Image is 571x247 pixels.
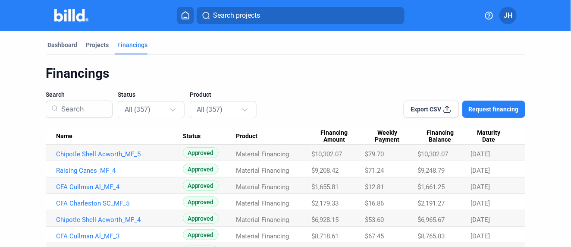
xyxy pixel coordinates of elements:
[197,105,223,114] mat-select-trigger: All (357)
[236,216,289,224] span: Material Financing
[236,167,289,174] span: Material Financing
[312,183,339,191] span: $1,655.81
[365,150,384,158] span: $79.70
[56,150,183,158] a: Chipotle Shell Acworth_MF_5
[417,129,471,144] div: Financing Balance
[469,105,519,114] span: Request financing
[190,90,211,99] span: Product
[365,183,384,191] span: $12.81
[183,229,219,240] span: Approved
[56,199,183,207] a: CFA Charleston SC_MF_5
[417,232,445,240] span: $8,765.83
[312,232,339,240] span: $8,718.61
[365,129,410,144] span: Weekly Payment
[504,10,512,21] span: JH
[417,150,448,158] span: $10,302.07
[365,129,417,144] div: Weekly Payment
[56,133,72,140] span: Name
[471,129,515,144] div: Maturity Date
[312,129,365,144] div: Financing Amount
[118,90,135,99] span: Status
[236,133,258,140] span: Product
[417,129,463,144] span: Financing Balance
[417,199,445,207] span: $2,191.27
[183,147,219,158] span: Approved
[86,41,109,49] div: Projects
[213,10,260,21] span: Search projects
[312,129,357,144] span: Financing Amount
[471,129,507,144] span: Maturity Date
[312,199,339,207] span: $2,179.33
[56,216,183,224] a: Chipotle Shell Acworth_MF_4
[183,180,219,191] span: Approved
[236,133,312,140] div: Product
[47,41,77,49] div: Dashboard
[471,199,490,207] span: [DATE]
[462,101,525,118] button: Request financing
[312,167,339,174] span: $9,208.42
[499,7,517,24] button: JH
[404,101,459,118] button: Export CSV
[46,90,65,99] span: Search
[365,216,384,224] span: $53.60
[312,216,339,224] span: $6,928.15
[56,183,183,191] a: CFA Cullman Al_MF_4
[56,133,183,140] div: Name
[471,183,490,191] span: [DATE]
[417,216,445,224] span: $6,965.67
[183,213,219,224] span: Approved
[471,216,490,224] span: [DATE]
[236,232,289,240] span: Material Financing
[417,183,445,191] span: $1,661.25
[365,167,384,174] span: $71.24
[471,167,490,174] span: [DATE]
[417,167,445,174] span: $9,248.79
[125,105,151,114] mat-select-trigger: All (357)
[471,150,490,158] span: [DATE]
[411,105,441,114] span: Export CSV
[58,98,107,120] input: Search
[183,133,201,140] span: Status
[56,167,183,174] a: Raising Canes_MF_4
[117,41,147,49] div: Financings
[56,232,183,240] a: CFA Cullman Al_MF_3
[365,199,384,207] span: $16.86
[54,9,88,22] img: Billd Company Logo
[236,150,289,158] span: Material Financing
[312,150,342,158] span: $10,302.07
[471,232,490,240] span: [DATE]
[183,196,219,207] span: Approved
[236,183,289,191] span: Material Financing
[183,164,219,174] span: Approved
[365,232,384,240] span: $67.45
[183,133,236,140] div: Status
[46,65,525,82] div: Financings
[197,7,405,24] button: Search projects
[236,199,289,207] span: Material Financing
